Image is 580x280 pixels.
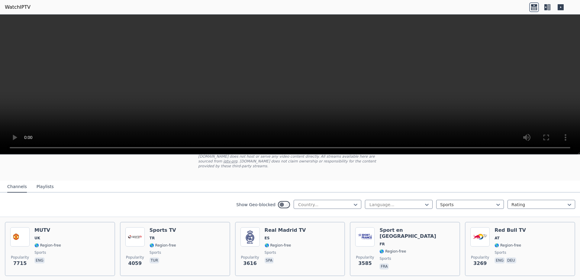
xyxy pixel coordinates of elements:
[34,236,40,241] span: UK
[5,4,31,11] a: WatchIPTV
[265,227,306,233] h6: Real Madrid TV
[495,257,505,263] p: eng
[495,250,506,255] span: sports
[470,227,490,247] img: Red Bull TV
[34,243,61,248] span: 🌎 Region-free
[265,250,276,255] span: sports
[495,236,500,241] span: AT
[150,227,176,233] h6: Sports TV
[150,236,155,241] span: TR
[150,250,161,255] span: sports
[223,159,237,163] a: iptv-org
[355,227,375,247] img: Sport en France
[198,154,382,168] p: [DOMAIN_NAME] does not host or serve any video content directly. All streams available here are s...
[495,227,526,233] h6: Red Bull TV
[358,260,372,267] span: 3585
[379,227,455,239] h6: Sport en [GEOGRAPHIC_DATA]
[473,260,487,267] span: 3269
[10,227,30,247] img: MUTV
[265,236,270,241] span: ES
[506,257,516,263] p: deu
[128,260,142,267] span: 4059
[150,257,159,263] p: tur
[471,255,489,260] span: Popularity
[11,255,29,260] span: Popularity
[37,181,54,193] button: Playlists
[265,257,274,263] p: spa
[379,249,406,254] span: 🌎 Region-free
[236,202,275,208] label: Show Geo-blocked
[13,260,27,267] span: 7715
[379,263,389,269] p: fra
[125,227,145,247] img: Sports TV
[495,243,521,248] span: 🌎 Region-free
[126,255,144,260] span: Popularity
[240,227,260,247] img: Real Madrid TV
[356,255,374,260] span: Popularity
[34,227,61,233] h6: MUTV
[379,256,391,261] span: sports
[34,250,46,255] span: sports
[241,255,259,260] span: Popularity
[243,260,257,267] span: 3616
[34,257,45,263] p: eng
[379,242,385,247] span: FR
[7,181,27,193] button: Channels
[150,243,176,248] span: 🌎 Region-free
[265,243,291,248] span: 🌎 Region-free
